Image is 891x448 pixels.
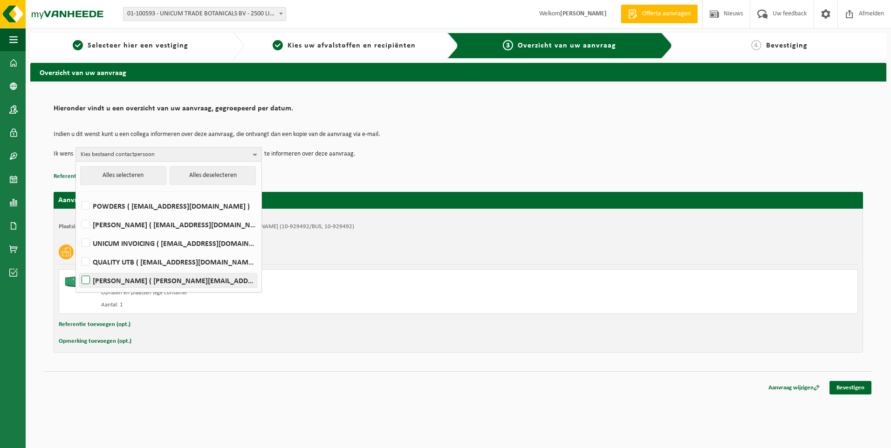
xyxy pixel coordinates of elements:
[80,255,257,269] label: QUALITY UTB ( [EMAIL_ADDRESS][DOMAIN_NAME] )
[75,147,262,161] button: Kies bestaand contactpersoon
[30,63,886,81] h2: Overzicht van uw aanvraag
[80,199,257,213] label: POWDERS ( [EMAIL_ADDRESS][DOMAIN_NAME] )
[54,105,863,117] h2: Hieronder vindt u een overzicht van uw aanvraag, gegroepeerd per datum.
[59,224,99,230] strong: Plaatsingsadres:
[518,42,616,49] span: Overzicht van uw aanvraag
[829,381,871,394] a: Bevestigen
[264,147,356,161] p: te informeren over deze aanvraag.
[560,10,607,17] strong: [PERSON_NAME]
[170,166,256,185] button: Alles deselecteren
[88,42,188,49] span: Selecteer hier een vestiging
[101,301,496,309] div: Aantal: 1
[288,42,416,49] span: Kies uw afvalstoffen en recipiënten
[80,166,166,185] button: Alles selecteren
[59,319,130,331] button: Referentie toevoegen (opt.)
[123,7,286,21] span: 01-100593 - UNICUM TRADE BOTANICALS BV - 2500 LIER, JOSEPH VAN INSTRAAT 21
[58,197,128,204] strong: Aanvraag voor [DATE]
[81,148,249,162] span: Kies bestaand contactpersoon
[101,289,496,297] div: Ophalen en plaatsen lege container
[766,42,808,49] span: Bevestiging
[273,40,283,50] span: 2
[54,170,125,183] button: Referentie toevoegen (opt.)
[249,40,439,51] a: 2Kies uw afvalstoffen en recipiënten
[503,40,513,50] span: 3
[59,335,131,347] button: Opmerking toevoegen (opt.)
[751,40,761,50] span: 4
[80,236,257,250] label: UNICUM INVOICING ( [EMAIL_ADDRESS][DOMAIN_NAME] )
[123,7,286,20] span: 01-100593 - UNICUM TRADE BOTANICALS BV - 2500 LIER, JOSEPH VAN INSTRAAT 21
[64,274,92,288] img: HK-XA-30-GN-00.png
[35,40,226,51] a: 1Selecteer hier een vestiging
[80,273,257,287] label: [PERSON_NAME] ( [PERSON_NAME][EMAIL_ADDRESS][DOMAIN_NAME] )
[73,40,83,50] span: 1
[54,147,73,161] p: Ik wens
[640,9,693,19] span: Offerte aanvragen
[80,217,257,231] label: [PERSON_NAME] ( [EMAIL_ADDRESS][DOMAIN_NAME] )
[54,131,863,138] p: Indien u dit wenst kunt u een collega informeren over deze aanvraag, die ontvangt dan een kopie v...
[621,5,698,23] a: Offerte aanvragen
[761,381,827,394] a: Aanvraag wijzigen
